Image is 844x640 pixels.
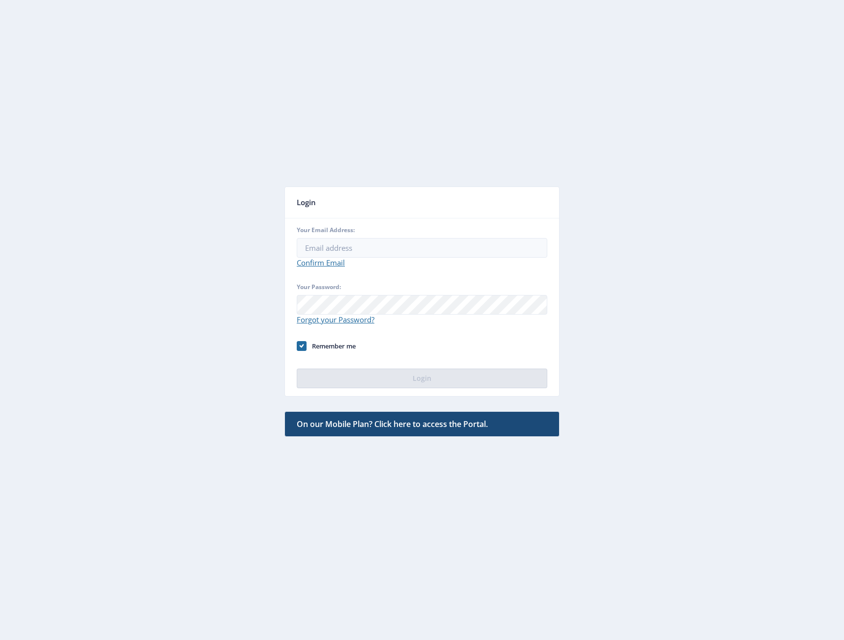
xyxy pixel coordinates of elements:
[312,342,356,350] span: Remember me
[297,195,547,210] div: Login
[297,226,355,234] span: Your Email Address:
[297,315,374,324] a: Forgot your Password?
[297,258,345,267] a: Confirm Email
[284,411,560,437] a: On our Mobile Plan? Click here to access the Portal.
[297,283,341,291] span: Your Password:
[297,369,547,388] button: Login
[297,238,547,258] input: Email address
